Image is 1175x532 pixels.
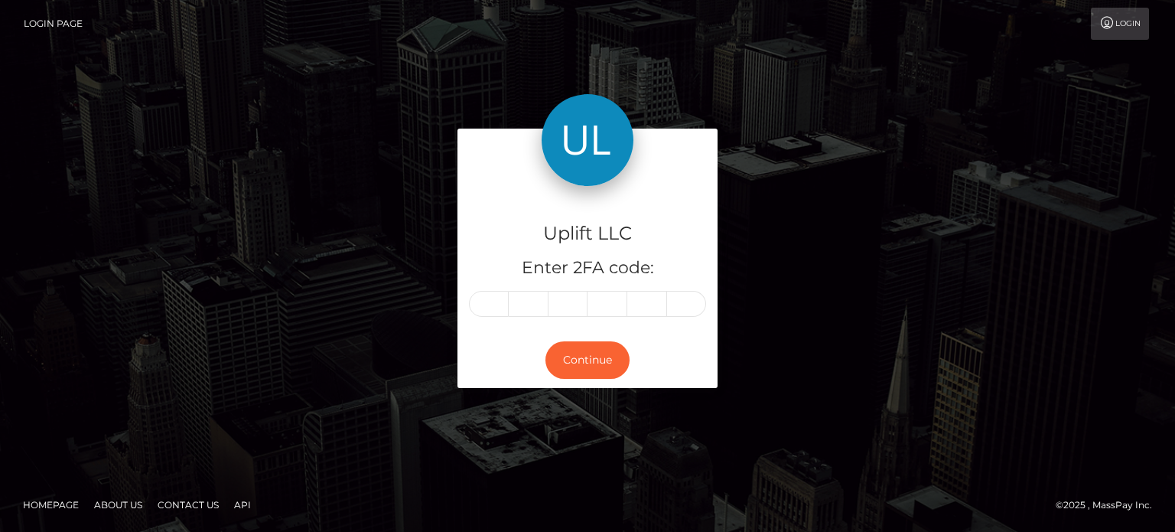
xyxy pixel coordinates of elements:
[1056,497,1164,514] div: © 2025 , MassPay Inc.
[228,493,257,517] a: API
[469,220,706,247] h4: Uplift LLC
[1091,8,1149,40] a: Login
[151,493,225,517] a: Contact Us
[469,256,706,280] h5: Enter 2FA code:
[88,493,148,517] a: About Us
[545,341,630,379] button: Continue
[542,94,633,186] img: Uplift LLC
[17,493,85,517] a: Homepage
[24,8,83,40] a: Login Page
